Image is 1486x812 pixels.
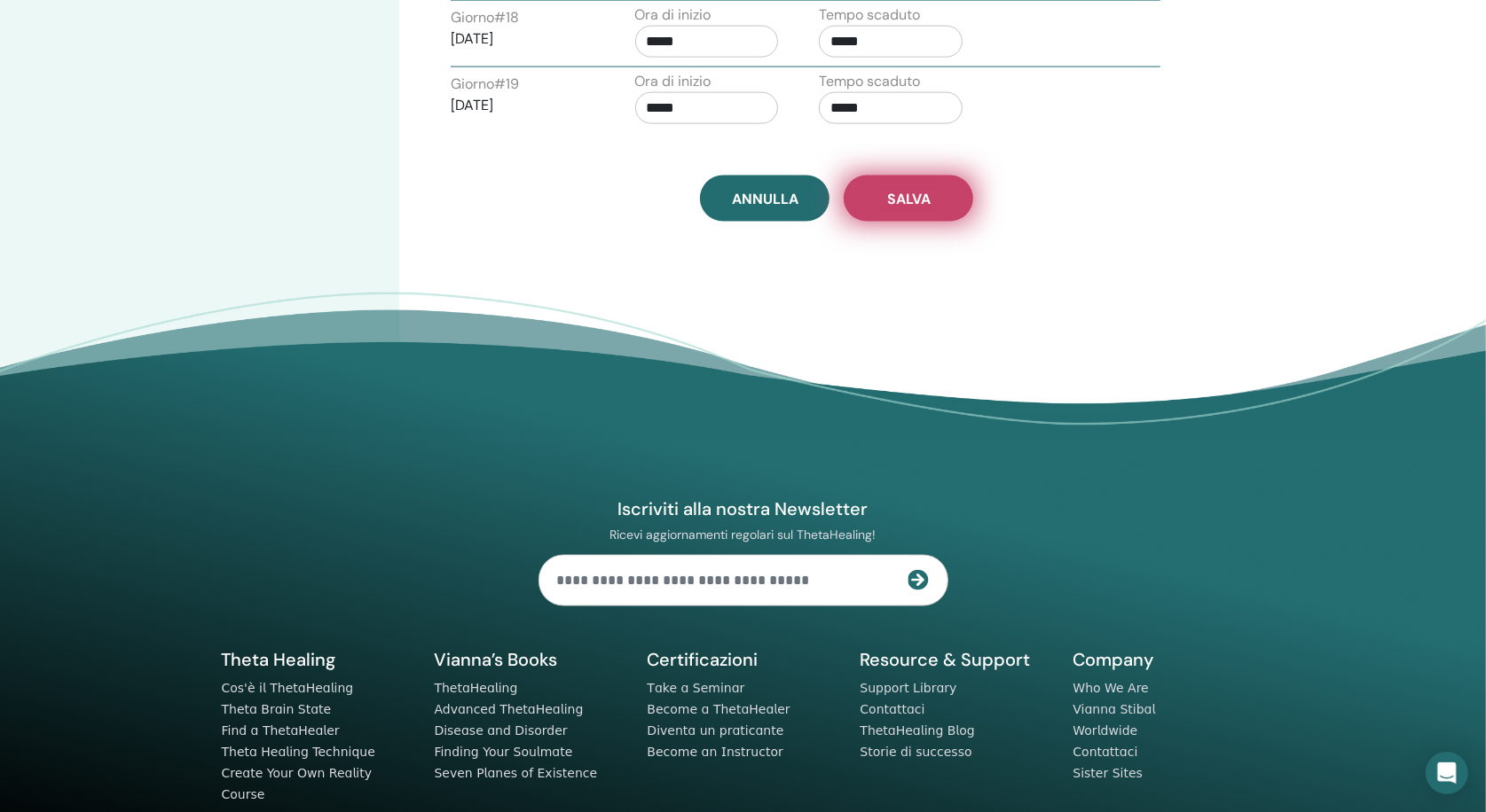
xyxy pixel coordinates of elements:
[222,703,332,717] a: Theta Brain State
[861,746,972,760] a: Storie di successo
[1073,746,1138,760] a: Contattaci
[451,28,594,50] p: [DATE]
[1073,724,1138,738] a: Worldwide
[222,682,354,696] a: Cos'è il ThetaHealing
[700,176,829,222] a: Annulla
[451,74,519,95] label: Giorno # 19
[648,703,790,717] a: Become a ThetaHealer
[1073,703,1156,717] a: Vianna Stibal
[1426,752,1468,794] div: Open Intercom Messenger
[635,71,712,92] label: Ora di inizio
[648,649,839,672] h5: Certificazioni
[539,497,948,520] h4: Iscriviti alla nostra Newsletter
[648,682,745,696] a: Take a Seminar
[435,682,518,696] a: ThetaHealing
[451,7,519,28] label: Giorno # 18
[648,724,784,738] a: Diventa un praticante
[1073,649,1265,672] h5: Company
[1073,767,1144,781] a: Sister Sites
[435,649,626,672] h5: Vianna’s Books
[222,649,413,672] h5: Theta Healing
[435,703,584,717] a: Advanced ThetaHealing
[222,767,373,802] a: Create Your Own Reality Course
[861,703,925,717] a: Contattaci
[1073,682,1149,696] a: Who We Are
[435,746,573,760] a: Finding Your Soulmate
[861,682,957,696] a: Support Library
[222,724,340,738] a: Find a ThetaHealer
[861,649,1052,672] h5: Resource & Support
[819,4,920,26] label: Tempo scaduto
[222,746,375,760] a: Theta Healing Technique
[887,190,931,208] span: Salva
[648,746,783,760] a: Become an Instructor
[635,4,712,26] label: Ora di inizio
[861,724,975,738] a: ThetaHealing Blog
[435,724,568,738] a: Disease and Disorder
[732,190,798,208] span: Annulla
[819,71,920,92] label: Tempo scaduto
[844,176,973,222] button: Salva
[539,527,948,543] p: Ricevi aggiornamenti regolari sul ThetaHealing!
[435,767,598,781] a: Seven Planes of Existence
[451,95,594,116] p: [DATE]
